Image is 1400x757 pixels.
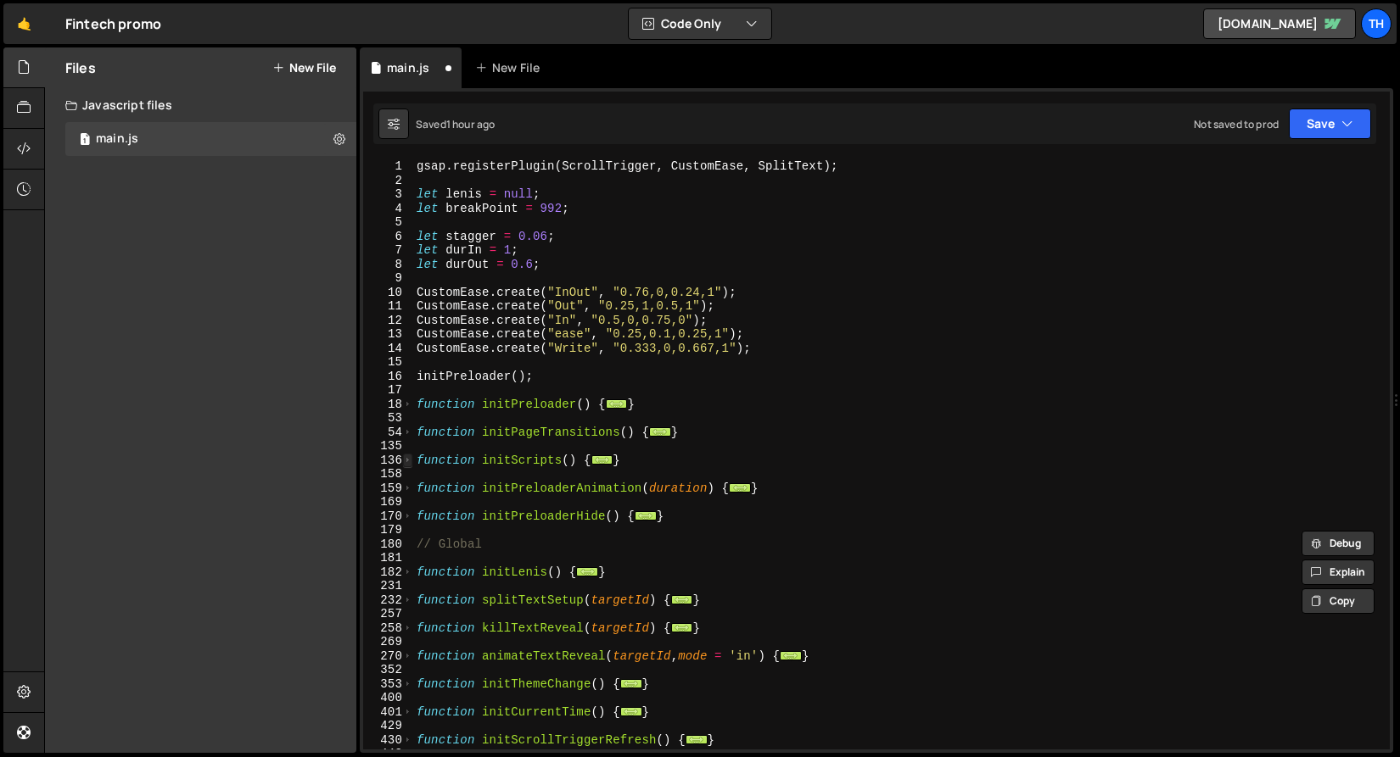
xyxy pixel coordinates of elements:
[671,622,693,632] span: ...
[363,733,413,748] div: 430
[1203,8,1356,39] a: [DOMAIN_NAME]
[686,734,708,743] span: ...
[363,398,413,412] div: 18
[576,566,598,576] span: ...
[363,691,413,705] div: 400
[363,286,413,300] div: 10
[363,565,413,580] div: 182
[65,58,96,77] h2: Files
[80,134,90,148] span: 1
[416,117,495,131] div: Saved
[96,131,138,147] div: main.js
[1302,531,1375,556] button: Debug
[363,383,413,398] div: 17
[363,551,413,565] div: 181
[1194,117,1279,131] div: Not saved to prod
[363,342,413,356] div: 14
[363,509,413,524] div: 170
[363,370,413,384] div: 16
[363,230,413,244] div: 6
[363,355,413,370] div: 15
[363,314,413,328] div: 12
[363,663,413,677] div: 352
[363,481,413,496] div: 159
[1289,109,1371,139] button: Save
[620,706,642,715] span: ...
[363,271,413,286] div: 9
[363,537,413,552] div: 180
[363,159,413,174] div: 1
[363,467,413,481] div: 158
[363,454,413,468] div: 136
[1361,8,1392,39] a: Th
[363,215,413,230] div: 5
[780,650,802,660] span: ...
[729,482,751,492] span: ...
[387,59,429,76] div: main.js
[363,677,413,692] div: 353
[363,635,413,649] div: 269
[363,299,413,314] div: 11
[363,705,413,720] div: 401
[649,426,671,436] span: ...
[606,398,628,408] span: ...
[475,59,546,76] div: New File
[363,579,413,593] div: 231
[3,3,45,44] a: 🤙
[671,594,693,604] span: ...
[635,510,657,520] span: ...
[1302,588,1375,614] button: Copy
[363,202,413,216] div: 4
[363,411,413,426] div: 53
[363,523,413,537] div: 179
[1302,559,1375,585] button: Explain
[363,243,413,258] div: 7
[363,607,413,621] div: 257
[363,439,413,454] div: 135
[272,61,336,75] button: New File
[363,258,413,272] div: 8
[45,88,356,122] div: Javascript files
[363,593,413,608] div: 232
[363,327,413,342] div: 13
[363,426,413,440] div: 54
[363,621,413,636] div: 258
[446,117,496,131] div: 1 hour ago
[363,495,413,509] div: 169
[629,8,771,39] button: Code Only
[65,122,356,156] div: 16948/46441.js
[620,678,642,687] span: ...
[363,187,413,202] div: 3
[363,649,413,664] div: 270
[363,719,413,733] div: 429
[65,14,161,34] div: Fintech promo
[591,454,613,464] span: ...
[363,174,413,188] div: 2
